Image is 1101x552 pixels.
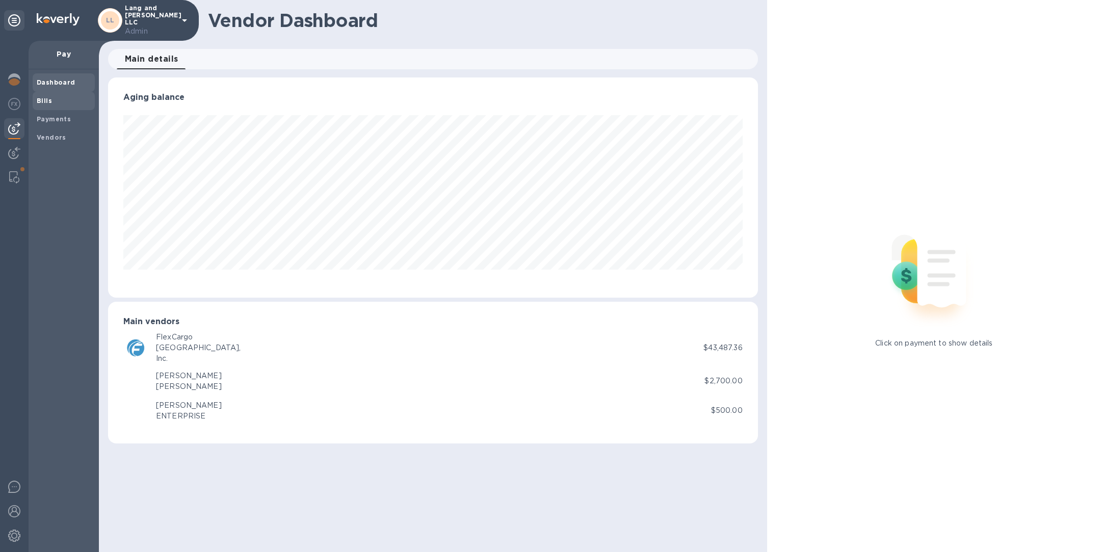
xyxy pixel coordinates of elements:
b: LL [106,16,115,24]
span: Main details [125,52,178,66]
div: [GEOGRAPHIC_DATA], [156,343,241,353]
div: ENTERPRISE [156,411,222,422]
p: Click on payment to show details [875,338,992,349]
div: [PERSON_NAME] [156,381,222,392]
p: Admin [125,26,176,37]
p: Pay [37,49,91,59]
p: $43,487.36 [703,343,742,353]
b: Dashboard [37,78,75,86]
b: Vendors [37,134,66,141]
div: [PERSON_NAME] [156,371,222,381]
p: $2,700.00 [704,376,742,386]
img: Logo [37,13,80,25]
div: Unpin categories [4,10,24,31]
h3: Main vendors [123,317,743,327]
b: Payments [37,115,71,123]
img: Foreign exchange [8,98,20,110]
div: FlexCargo [156,332,241,343]
b: Bills [37,97,52,104]
h1: Vendor Dashboard [208,10,751,31]
div: Inc. [156,353,241,364]
p: Lang and [PERSON_NAME] LLC [125,5,176,37]
h3: Aging balance [123,93,743,102]
div: [PERSON_NAME] [156,400,222,411]
p: $500.00 [711,405,743,416]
